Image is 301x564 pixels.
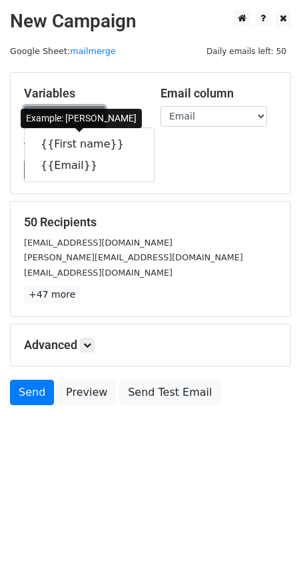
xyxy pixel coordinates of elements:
h2: New Campaign [10,10,291,33]
small: [EMAIL_ADDRESS][DOMAIN_NAME] [24,238,172,248]
a: Send [10,380,54,405]
div: Example: [PERSON_NAME] [21,109,142,128]
a: +47 more [24,286,80,303]
small: Google Sheet: [10,46,116,56]
a: Send Test Email [119,380,220,405]
h5: Email column [160,86,277,101]
small: [PERSON_NAME][EMAIL_ADDRESS][DOMAIN_NAME] [24,252,243,262]
h5: Advanced [24,338,277,352]
a: Preview [57,380,116,405]
h5: Variables [24,86,141,101]
small: [EMAIL_ADDRESS][DOMAIN_NAME] [24,268,172,278]
h5: 50 Recipients [24,215,277,230]
a: {{Email}} [25,155,154,176]
iframe: Chat Widget [234,500,301,564]
span: Daily emails left: 50 [202,44,291,59]
a: Daily emails left: 50 [202,46,291,56]
a: mailmerge [70,46,116,56]
a: {{First name}} [25,133,154,155]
